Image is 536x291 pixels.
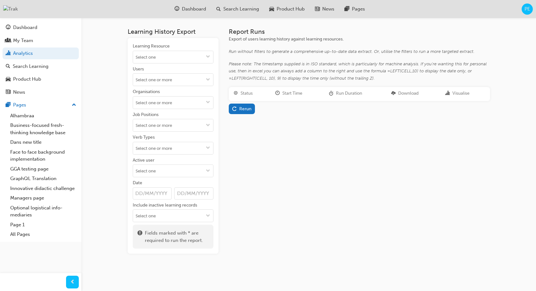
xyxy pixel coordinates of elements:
input: Verb Typestoggle menu [133,142,213,154]
span: replay-icon [232,107,237,112]
div: Date [133,180,142,186]
a: Dans new title [8,137,79,147]
div: Learning Resource [133,43,170,49]
div: News [13,89,25,96]
div: Include inactive learning records [133,202,197,208]
span: car-icon [6,76,11,82]
span: Export of users learning history against learning resources. [229,36,344,42]
div: Please note: The timestamp supplied is in ISO standard, which is particularly for machine analysi... [229,61,490,82]
button: DashboardMy TeamAnalyticsSearch LearningProduct HubNews [3,20,79,99]
div: Run without filters to generate a comprehensive up-to-date data extract. Or, utilise the filters ... [229,48,490,55]
button: toggle menu [203,119,213,131]
a: Optional logistical info-mediaries [8,203,79,220]
a: Analytics [3,47,79,59]
span: Product Hub [277,5,305,13]
span: prev-icon [70,278,75,286]
span: news-icon [6,90,11,95]
div: Organisations [133,89,160,95]
input: Organisationstoggle menu [133,97,213,109]
span: guage-icon [6,25,11,31]
a: news-iconNews [310,3,339,16]
a: Business-focused fresh-thinking knowledge base [8,120,79,137]
span: news-icon [315,5,320,13]
span: clock-icon [275,91,280,96]
div: Run Duration [336,90,362,97]
div: Users [133,66,144,72]
span: pages-icon [345,5,349,13]
input: Active usertoggle menu [133,165,213,177]
div: Status [241,90,253,97]
a: GGA testing page [8,164,79,174]
input: Date [133,187,172,200]
a: Dashboard [3,22,79,33]
span: Dashboard [182,5,206,13]
a: News [3,86,79,98]
button: toggle menu [203,165,213,177]
span: target-icon [234,91,238,96]
a: Face to face background implementation [8,147,79,164]
img: Trak [3,5,18,13]
a: Search Learning [3,61,79,72]
span: chart-icon [445,91,450,96]
div: Start Time [282,90,302,97]
span: down-icon [206,146,210,151]
div: Verb Types [133,134,155,141]
span: guage-icon [175,5,179,13]
span: search-icon [6,64,10,69]
button: toggle menu [203,51,213,63]
span: people-icon [6,38,11,44]
span: duration-icon [329,91,333,96]
div: Active user [133,157,154,164]
span: Search Learning [223,5,259,13]
a: car-iconProduct Hub [264,3,310,16]
div: Dashboard [13,24,37,31]
a: guage-iconDashboard [169,3,211,16]
span: Pages [352,5,365,13]
div: My Team [13,37,33,44]
button: PE [522,4,533,15]
button: Rerun [229,104,255,114]
span: down-icon [206,214,210,219]
a: pages-iconPages [339,3,370,16]
input: Include inactive learning recordstoggle menu [133,210,213,222]
span: down-icon [206,77,210,83]
span: pages-icon [6,102,11,108]
span: car-icon [269,5,274,13]
div: Product Hub [13,76,41,83]
span: down-icon [206,123,210,128]
div: Visualise [452,90,470,97]
span: up-icon [72,101,76,109]
div: Download [398,90,419,97]
div: Job Positions [133,112,159,118]
a: Product Hub [3,73,79,85]
a: Alhambraa [8,111,79,121]
a: search-iconSearch Learning [211,3,264,16]
a: Page 1 [8,220,79,230]
button: Pages [3,99,79,111]
a: My Team [3,35,79,47]
span: News [322,5,334,13]
div: Rerun [239,106,251,112]
h3: Report Runs [229,28,490,35]
a: GraphQL Translation [8,174,79,184]
button: toggle menu [203,74,213,86]
input: Learning Resourcetoggle menu [133,51,213,63]
span: Fields marked with * are required to run the report. [145,229,209,244]
span: down-icon [206,55,210,60]
span: search-icon [216,5,221,13]
a: All Pages [8,229,79,239]
span: down-icon [206,100,210,105]
span: PE [525,5,530,13]
input: Userstoggle menu [133,74,213,86]
button: toggle menu [203,142,213,154]
button: toggle menu [203,97,213,109]
a: Managers page [8,193,79,203]
h3: Learning History Export [128,28,219,35]
input: Date [174,187,213,200]
div: Search Learning [13,63,48,70]
span: exclaim-icon [138,229,142,244]
button: toggle menu [203,210,213,222]
span: download-icon [391,91,396,96]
